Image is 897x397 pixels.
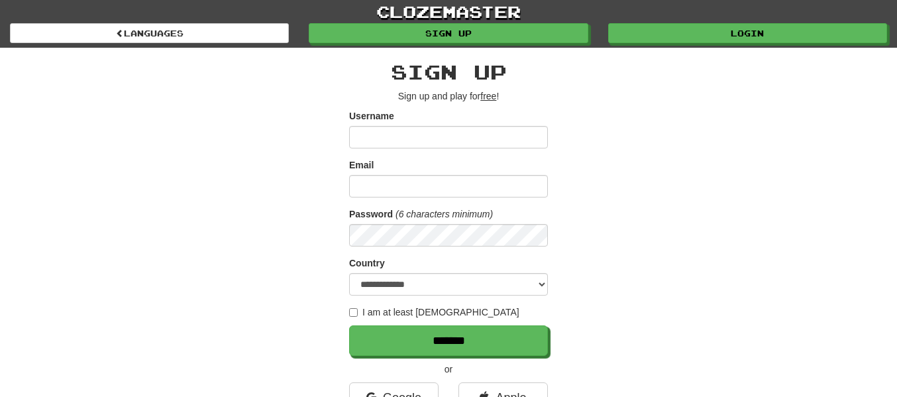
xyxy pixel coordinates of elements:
label: Password [349,207,393,221]
a: Login [608,23,887,43]
p: or [349,363,548,376]
em: (6 characters minimum) [396,209,493,219]
label: Email [349,158,374,172]
a: Sign up [309,23,588,43]
label: Country [349,256,385,270]
input: I am at least [DEMOGRAPHIC_DATA] [349,308,358,317]
p: Sign up and play for ! [349,89,548,103]
u: free [480,91,496,101]
label: Username [349,109,394,123]
a: Languages [10,23,289,43]
h2: Sign up [349,61,548,83]
label: I am at least [DEMOGRAPHIC_DATA] [349,306,519,319]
